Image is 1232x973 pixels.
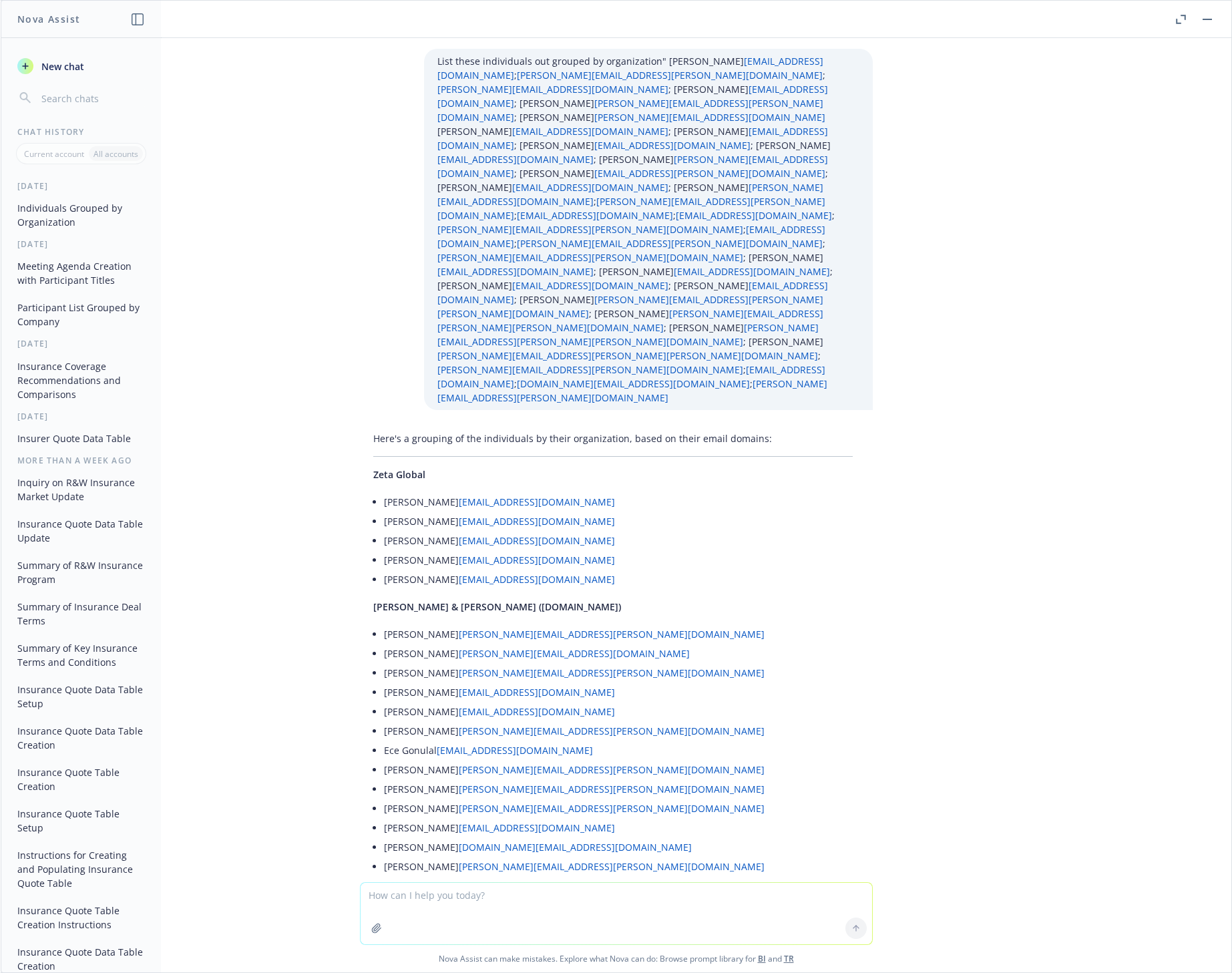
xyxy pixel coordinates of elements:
[12,678,150,715] button: Insurance Quote Data Table Setup
[512,181,668,194] a: [EMAIL_ADDRESS][DOMAIN_NAME]
[1,455,161,466] div: More than a week ago
[384,550,853,570] li: [PERSON_NAME]
[12,761,150,797] button: Insurance Quote Table Creation
[437,363,743,376] a: [PERSON_NAME][EMAIL_ADDRESS][PERSON_NAME][DOMAIN_NAME]
[12,554,150,590] button: Summary of R&W Insurance Program
[1,126,161,138] div: Chat History
[384,644,853,663] li: [PERSON_NAME]
[676,209,832,222] a: [EMAIL_ADDRESS][DOMAIN_NAME]
[384,663,853,683] li: [PERSON_NAME]
[437,265,594,278] a: [EMAIL_ADDRESS][DOMAIN_NAME]
[384,857,853,876] li: [PERSON_NAME]
[384,683,853,702] li: [PERSON_NAME]
[437,251,743,264] a: [PERSON_NAME][EMAIL_ADDRESS][PERSON_NAME][DOMAIN_NAME]
[517,69,823,81] a: [PERSON_NAME][EMAIL_ADDRESS][PERSON_NAME][DOMAIN_NAME]
[39,89,145,108] input: Search chats
[384,837,853,857] li: [PERSON_NAME]
[384,702,853,721] li: [PERSON_NAME]
[39,59,84,73] span: New chat
[384,818,853,837] li: [PERSON_NAME]
[1,238,161,250] div: [DATE]
[12,844,150,894] button: Instructions for Creating and Populating Insurance Quote Table
[17,12,80,26] h1: Nova Assist
[384,760,853,779] li: [PERSON_NAME]
[459,860,765,873] a: [PERSON_NAME][EMAIL_ADDRESS][PERSON_NAME][DOMAIN_NAME]
[12,637,150,673] button: Summary of Key Insurance Terms and Conditions
[512,279,668,292] a: [EMAIL_ADDRESS][DOMAIN_NAME]
[12,900,150,936] button: Insurance Quote Table Creation Instructions
[93,148,138,160] p: All accounts
[437,349,818,362] a: [PERSON_NAME][EMAIL_ADDRESS][PERSON_NAME][PERSON_NAME][DOMAIN_NAME]
[459,705,615,718] a: [EMAIL_ADDRESS][DOMAIN_NAME]
[12,596,150,632] button: Summary of Insurance Deal Terms
[12,54,150,78] button: New chat
[437,97,823,124] a: [PERSON_NAME][EMAIL_ADDRESS][PERSON_NAME][DOMAIN_NAME]
[384,779,853,799] li: [PERSON_NAME]
[594,111,825,124] a: [PERSON_NAME][EMAIL_ADDRESS][DOMAIN_NAME]
[12,355,150,405] button: Insurance Coverage Recommendations and Comparisons
[459,647,690,660] a: [PERSON_NAME][EMAIL_ADDRESS][DOMAIN_NAME]
[384,492,853,512] li: [PERSON_NAME]
[384,741,853,760] li: Ece Gonulal
[437,744,593,757] a: [EMAIL_ADDRESS][DOMAIN_NAME]
[512,125,668,138] a: [EMAIL_ADDRESS][DOMAIN_NAME]
[12,720,150,756] button: Insurance Quote Data Table Creation
[384,512,853,531] li: [PERSON_NAME]
[459,763,765,776] a: [PERSON_NAME][EMAIL_ADDRESS][PERSON_NAME][DOMAIN_NAME]
[12,803,150,839] button: Insurance Quote Table Setup
[437,54,859,405] p: List these individuals out grouped by organization" [PERSON_NAME] ; ; ; [PERSON_NAME] ; [PERSON_N...
[517,209,673,222] a: [EMAIL_ADDRESS][DOMAIN_NAME]
[1,338,161,349] div: [DATE]
[517,237,823,250] a: [PERSON_NAME][EMAIL_ADDRESS][PERSON_NAME][DOMAIN_NAME]
[12,255,150,291] button: Meeting Agenda Creation with Participant Titles
[459,628,765,640] a: [PERSON_NAME][EMAIL_ADDRESS][PERSON_NAME][DOMAIN_NAME]
[1,411,161,422] div: [DATE]
[384,799,853,818] li: [PERSON_NAME]
[517,377,750,390] a: [DOMAIN_NAME][EMAIL_ADDRESS][DOMAIN_NAME]
[674,265,830,278] a: [EMAIL_ADDRESS][DOMAIN_NAME]
[1,180,161,192] div: [DATE]
[459,686,615,699] a: [EMAIL_ADDRESS][DOMAIN_NAME]
[459,573,615,586] a: [EMAIL_ADDRESS][DOMAIN_NAME]
[12,197,150,233] button: Individuals Grouped by Organization
[459,534,615,547] a: [EMAIL_ADDRESS][DOMAIN_NAME]
[437,83,668,95] a: [PERSON_NAME][EMAIL_ADDRESS][DOMAIN_NAME]
[6,945,1226,972] span: Nova Assist can make mistakes. Explore what Nova can do: Browse prompt library for and
[594,167,825,180] a: [EMAIL_ADDRESS][PERSON_NAME][DOMAIN_NAME]
[384,570,853,589] li: [PERSON_NAME]
[437,195,825,222] a: [PERSON_NAME][EMAIL_ADDRESS][PERSON_NAME][DOMAIN_NAME]
[373,600,621,613] span: [PERSON_NAME] & [PERSON_NAME] ([DOMAIN_NAME])
[12,471,150,508] button: Inquiry on R&W Insurance Market Update
[437,223,743,236] a: [PERSON_NAME][EMAIL_ADDRESS][PERSON_NAME][DOMAIN_NAME]
[437,153,594,166] a: [EMAIL_ADDRESS][DOMAIN_NAME]
[459,515,615,528] a: [EMAIL_ADDRESS][DOMAIN_NAME]
[24,148,84,160] p: Current account
[459,841,692,853] a: [DOMAIN_NAME][EMAIL_ADDRESS][DOMAIN_NAME]
[459,496,615,508] a: [EMAIL_ADDRESS][DOMAIN_NAME]
[384,624,853,644] li: [PERSON_NAME]
[373,431,853,445] p: Here's a grouping of the individuals by their organization, based on their email domains:
[594,139,751,152] a: [EMAIL_ADDRESS][DOMAIN_NAME]
[12,513,150,549] button: Insurance Quote Data Table Update
[459,554,615,566] a: [EMAIL_ADDRESS][DOMAIN_NAME]
[459,783,765,795] a: [PERSON_NAME][EMAIL_ADDRESS][PERSON_NAME][DOMAIN_NAME]
[459,666,765,679] a: [PERSON_NAME][EMAIL_ADDRESS][PERSON_NAME][DOMAIN_NAME]
[373,468,425,481] span: Zeta Global
[12,427,150,449] button: Insurer Quote Data Table
[437,293,823,320] a: [PERSON_NAME][EMAIL_ADDRESS][PERSON_NAME][PERSON_NAME][DOMAIN_NAME]
[758,953,766,964] a: BI
[384,721,853,741] li: [PERSON_NAME]
[459,802,765,815] a: [PERSON_NAME][EMAIL_ADDRESS][PERSON_NAME][DOMAIN_NAME]
[459,725,765,737] a: [PERSON_NAME][EMAIL_ADDRESS][PERSON_NAME][DOMAIN_NAME]
[784,953,794,964] a: TR
[384,531,853,550] li: [PERSON_NAME]
[459,821,615,834] a: [EMAIL_ADDRESS][DOMAIN_NAME]
[12,297,150,333] button: Participant List Grouped by Company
